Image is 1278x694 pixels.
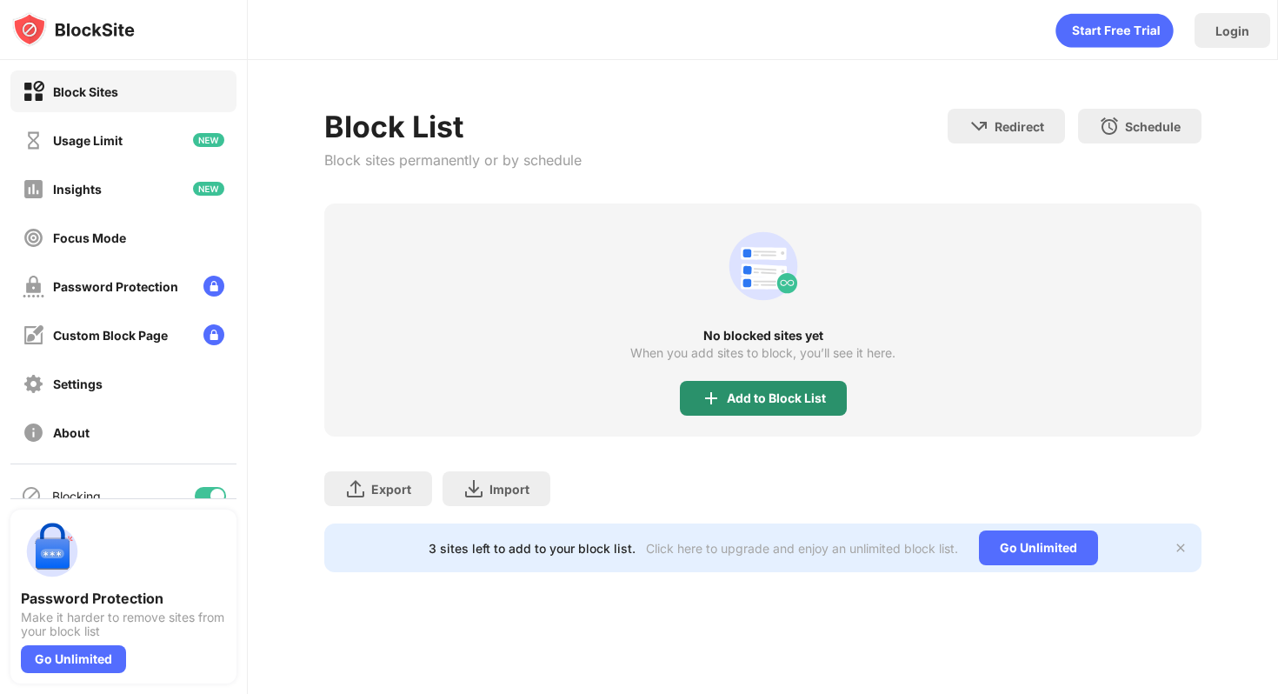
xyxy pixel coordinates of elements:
[21,590,226,607] div: Password Protection
[21,485,42,506] img: blocking-icon.svg
[1174,541,1188,555] img: x-button.svg
[203,276,224,297] img: lock-menu.svg
[53,377,103,391] div: Settings
[1215,23,1249,38] div: Login
[53,84,118,99] div: Block Sites
[193,133,224,147] img: new-icon.svg
[23,422,44,444] img: about-off.svg
[53,279,178,294] div: Password Protection
[630,346,895,360] div: When you add sites to block, you’ll see it here.
[52,489,101,504] div: Blocking
[23,276,44,297] img: password-protection-off.svg
[21,520,83,583] img: push-password-protection.svg
[489,482,529,497] div: Import
[646,541,958,556] div: Click here to upgrade and enjoy an unlimited block list.
[727,391,826,405] div: Add to Block List
[23,81,44,103] img: block-on.svg
[979,531,1098,565] div: Go Unlimited
[203,324,224,345] img: lock-menu.svg
[324,109,582,144] div: Block List
[193,182,224,196] img: new-icon.svg
[371,482,411,497] div: Export
[429,541,636,556] div: 3 sites left to add to your block list.
[23,373,44,395] img: settings-off.svg
[324,329,1201,343] div: No blocked sites yet
[23,178,44,200] img: insights-off.svg
[1055,13,1174,48] div: animation
[53,230,126,245] div: Focus Mode
[21,611,226,638] div: Make it harder to remove sites from your block list
[53,425,90,440] div: About
[53,133,123,148] div: Usage Limit
[53,182,102,197] div: Insights
[23,324,44,346] img: customize-block-page-off.svg
[1125,119,1181,134] div: Schedule
[23,130,44,151] img: time-usage-off.svg
[21,645,126,673] div: Go Unlimited
[324,151,582,169] div: Block sites permanently or by schedule
[23,227,44,249] img: focus-off.svg
[53,328,168,343] div: Custom Block Page
[12,12,135,47] img: logo-blocksite.svg
[995,119,1044,134] div: Redirect
[722,224,805,308] div: animation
